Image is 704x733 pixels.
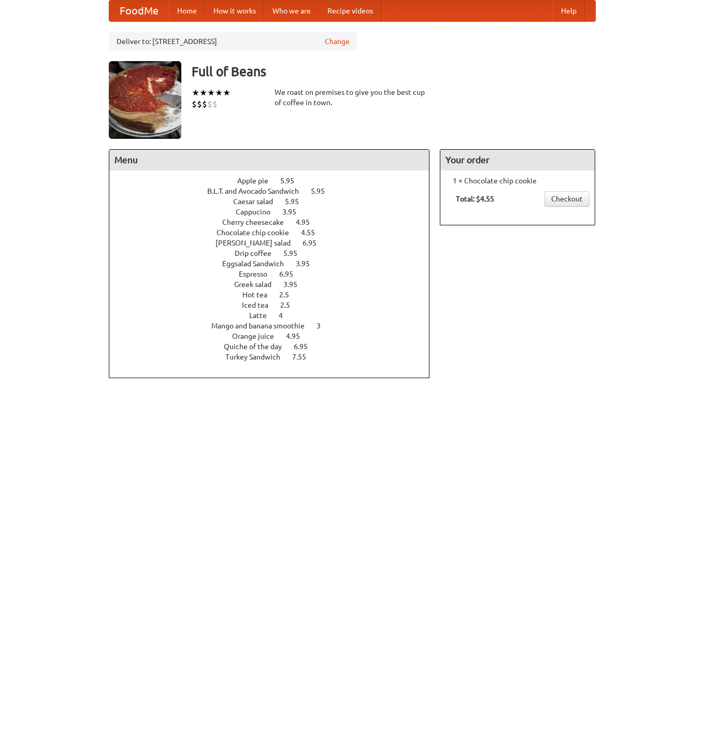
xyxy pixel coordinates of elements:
[224,342,292,351] span: Quiche of the day
[215,87,223,98] li: ★
[225,353,291,361] span: Turkey Sandwich
[225,353,325,361] a: Turkey Sandwich 7.55
[235,249,282,257] span: Drip coffee
[109,32,357,51] div: Deliver to: [STREET_ADDRESS]
[215,239,336,247] a: [PERSON_NAME] salad 6.95
[109,150,429,170] h4: Menu
[234,280,282,289] span: Greek salad
[279,311,293,320] span: 4
[446,176,590,186] li: 1 × Chocolate chip cookie
[235,249,317,257] a: Drip coffee 5.95
[232,332,319,340] a: Orange juice 4.95
[279,291,299,299] span: 2.5
[236,208,315,216] a: Cappucino 3.95
[242,291,308,299] a: Hot tea 2.5
[224,342,327,351] a: Quiche of the day 6.95
[215,239,301,247] span: [PERSON_NAME] salad
[222,260,294,268] span: Eggsalad Sandwich
[553,1,585,21] a: Help
[456,195,494,203] b: Total: $4.55
[217,228,334,237] a: Chocolate chip cookie 4.55
[285,197,309,206] span: 5.95
[205,1,264,21] a: How it works
[223,87,231,98] li: ★
[440,150,595,170] h4: Your order
[239,270,278,278] span: Espresso
[207,98,212,110] li: $
[319,1,381,21] a: Recipe videos
[280,177,305,185] span: 5.95
[236,208,281,216] span: Cappucino
[544,191,590,207] a: Checkout
[301,228,325,237] span: 4.55
[232,332,284,340] span: Orange juice
[202,98,207,110] li: $
[192,98,197,110] li: $
[212,98,218,110] li: $
[286,332,310,340] span: 4.95
[275,87,430,108] div: We roast on premises to give you the best cup of coffee in town.
[222,218,294,226] span: Cherry cheesecake
[239,270,312,278] a: Espresso 6.95
[249,311,277,320] span: Latte
[109,1,169,21] a: FoodMe
[242,291,278,299] span: Hot tea
[237,177,279,185] span: Apple pie
[197,98,202,110] li: $
[199,87,207,98] li: ★
[242,301,309,309] a: Iced tea 2.5
[109,61,181,139] img: angular.jpg
[169,1,205,21] a: Home
[222,218,329,226] a: Cherry cheesecake 4.95
[211,322,340,330] a: Mango and banana smoothie 3
[296,260,320,268] span: 3.95
[211,322,315,330] span: Mango and banana smoothie
[283,249,308,257] span: 5.95
[192,87,199,98] li: ★
[207,87,215,98] li: ★
[292,353,317,361] span: 7.55
[280,301,300,309] span: 2.5
[311,187,335,195] span: 5.95
[283,280,308,289] span: 3.95
[242,301,279,309] span: Iced tea
[279,270,304,278] span: 6.95
[234,280,317,289] a: Greek salad 3.95
[217,228,299,237] span: Chocolate chip cookie
[207,187,309,195] span: B.L.T. and Avocado Sandwich
[282,208,307,216] span: 3.95
[296,218,320,226] span: 4.95
[207,187,344,195] a: B.L.T. and Avocado Sandwich 5.95
[222,260,329,268] a: Eggsalad Sandwich 3.95
[233,197,283,206] span: Caesar salad
[325,36,350,47] a: Change
[237,177,313,185] a: Apple pie 5.95
[317,322,331,330] span: 3
[264,1,319,21] a: Who we are
[192,61,596,82] h3: Full of Beans
[294,342,318,351] span: 6.95
[249,311,302,320] a: Latte 4
[233,197,318,206] a: Caesar salad 5.95
[303,239,327,247] span: 6.95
